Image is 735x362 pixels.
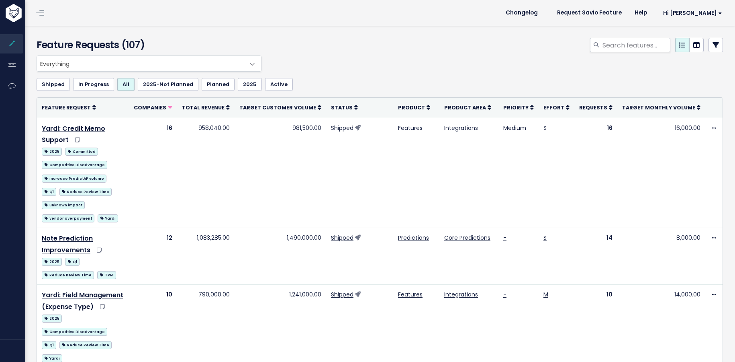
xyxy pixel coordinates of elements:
a: Core Predictions [444,234,490,242]
span: Q1 [42,188,56,196]
span: Yardi [98,214,118,222]
a: Competitive Disadvantage [42,326,107,336]
span: Hi [PERSON_NAME] [663,10,722,16]
span: Competitive Disadvantage [42,328,107,336]
a: Competitive Disadvantage [42,159,107,169]
a: Shipped [37,78,70,91]
td: 12 [129,228,177,285]
td: 958,040.00 [177,118,235,228]
a: Q1 [42,186,56,196]
span: 2025 [42,148,62,156]
a: 2025 [42,256,62,266]
a: Product [398,103,430,111]
span: Q1 [42,341,56,349]
a: Committed [65,146,98,156]
a: Shipped [331,234,353,242]
span: 2025 [42,315,62,323]
span: Reduce Review Time [59,188,112,196]
td: 1,490,000.00 [235,228,326,285]
a: Effort [543,103,570,111]
span: Changelog [506,10,538,16]
span: vendor overpayment [42,214,94,222]
span: Feature Request [42,104,91,111]
a: - [503,290,506,298]
a: Requests [579,103,612,111]
a: vendor overpayment [42,213,94,223]
a: Reduce Review Time [59,339,112,350]
a: All [117,78,135,91]
a: Yardi [98,213,118,223]
span: Reduce Review Time [59,341,112,349]
span: Q1 [65,258,80,266]
a: Yardi: Credit Memo Support [42,124,105,145]
a: Features [398,124,423,132]
span: Product Area [444,104,486,111]
a: Medium [503,124,526,132]
a: S [543,234,547,242]
a: Predictions [398,234,429,242]
a: Product Area [444,103,491,111]
a: S [543,124,547,132]
span: Status [331,104,353,111]
h4: Feature Requests (107) [37,38,257,52]
a: Q1 [42,339,56,350]
a: 2025 [42,146,62,156]
a: Priority [503,103,534,111]
ul: Filter feature requests [37,78,723,91]
span: Committed [65,148,98,156]
a: Shipped [331,290,353,298]
a: M [543,290,548,298]
a: TPM [97,269,116,280]
span: Companies [134,104,166,111]
a: Note Prediction Improvements [42,234,93,255]
td: 16 [574,118,617,228]
a: Request Savio Feature [551,7,628,19]
td: 1,083,285.00 [177,228,235,285]
a: Active [265,78,293,91]
img: logo-white.9d6f32f41409.svg [4,4,66,22]
span: Total Revenue [182,104,225,111]
a: Status [331,103,358,111]
a: Companies [134,103,172,111]
a: Hi [PERSON_NAME] [653,7,729,19]
a: Help [628,7,653,19]
a: Reduce Review Time [59,186,112,196]
a: unknown impact [42,200,85,210]
span: 2025 [42,258,62,266]
a: increase PredictAP volume [42,173,106,183]
a: 2025-Not Planned [138,78,198,91]
td: 14 [574,228,617,285]
td: 8,000.00 [617,228,705,285]
a: Reduce Review Time [42,269,94,280]
a: Integrations [444,124,478,132]
span: Everything [37,56,261,72]
span: Requests [579,104,607,111]
a: Q1 [65,256,80,266]
span: Competitive Disadvantage [42,161,107,169]
td: 981,500.00 [235,118,326,228]
span: Effort [543,104,564,111]
a: Target Monthly Volume [622,103,700,111]
a: - [503,234,506,242]
a: Shipped [331,124,353,132]
a: Integrations [444,290,478,298]
a: Feature Request [42,103,96,111]
span: Reduce Review Time [42,271,94,279]
td: 16,000.00 [617,118,705,228]
span: Everything [37,56,245,71]
span: TPM [97,271,116,279]
a: Yardi: Field Management (Expense Type) [42,290,123,311]
a: Features [398,290,423,298]
a: 2025 [42,313,62,323]
input: Search features... [602,38,670,52]
a: Planned [202,78,235,91]
span: Priority [503,104,529,111]
span: Target Customer Volume [239,104,316,111]
span: Target Monthly Volume [622,104,695,111]
span: Product [398,104,425,111]
span: increase PredictAP volume [42,175,106,183]
a: 2025 [238,78,262,91]
a: Target Customer Volume [239,103,321,111]
a: In Progress [73,78,114,91]
td: 16 [129,118,177,228]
